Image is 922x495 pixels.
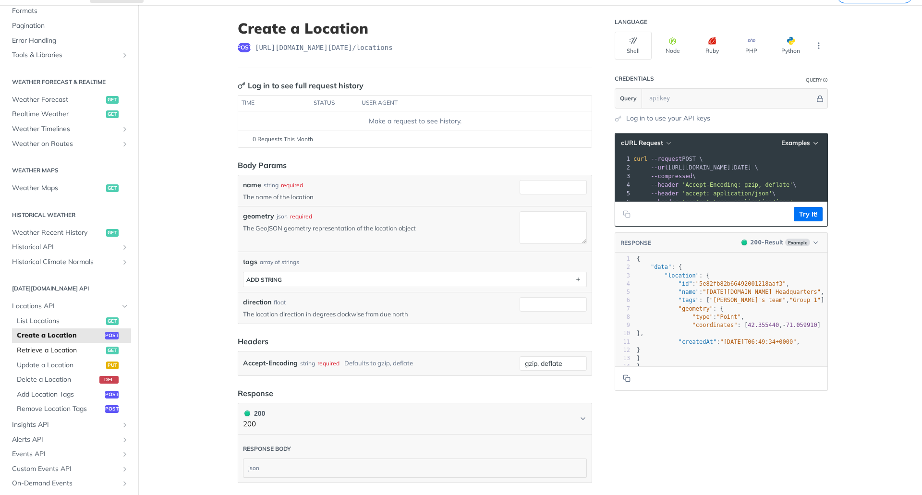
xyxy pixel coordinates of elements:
button: Show subpages for On-Demand Events [121,480,129,487]
span: Create a Location [17,331,103,340]
div: Language [615,18,647,26]
div: 7 [615,305,630,313]
a: Pagination [7,19,131,33]
label: direction [243,297,271,307]
span: Update a Location [17,361,104,370]
span: "tags" [679,297,699,303]
div: Headers [238,336,268,347]
div: 6 [615,198,631,206]
a: Add Location Tagspost [12,387,131,402]
a: Delete a Locationdel [12,373,131,387]
span: "location" [665,272,699,279]
span: 'accept: application/json' [682,190,772,197]
span: Insights API [12,420,119,430]
input: apikey [644,89,815,108]
span: \ [633,190,776,197]
div: Response [238,387,273,399]
span: 200 [751,239,762,246]
button: Show subpages for Tools & Libraries [121,51,129,59]
div: 14 [615,362,630,371]
span: \ [633,181,797,188]
span: Weather on Routes [12,139,119,149]
div: float [274,298,286,307]
span: "[DATE][DOMAIN_NAME] Headquarters" [703,289,821,295]
span: 200 [244,410,250,416]
div: Query [806,76,822,84]
button: More Languages [812,38,826,53]
button: Show subpages for Weather Timelines [121,125,129,133]
span: "type" [692,314,713,320]
span: : [ , ] [637,322,821,328]
button: Node [654,32,691,60]
label: name [243,180,261,190]
span: - [782,322,786,328]
button: Copy to clipboard [620,207,633,221]
span: { [637,255,640,262]
span: : { [637,272,710,279]
span: "Group 1" [789,297,821,303]
th: time [238,96,310,111]
button: Show subpages for Alerts API [121,436,129,444]
div: json [243,459,586,477]
label: geometry [243,211,274,221]
span: 0 Requests This Month [253,135,313,144]
button: 200200-ResultExample [737,238,823,247]
button: Show subpages for Insights API [121,421,129,429]
button: Ruby [693,32,730,60]
a: Historical Climate NormalsShow subpages for Historical Climate Normals [7,255,131,269]
a: Create a Locationpost [12,328,131,343]
span: curl [633,156,647,162]
span: tags [243,257,257,267]
a: Update a Locationput [12,358,131,373]
span: Historical Climate Normals [12,257,119,267]
span: "[DATE]T06:49:34+0000" [720,338,796,345]
div: required [317,356,340,370]
a: Formats [7,4,131,18]
div: 4 [615,280,630,288]
a: Retrieve a Locationget [12,343,131,358]
span: "name" [679,289,699,295]
div: required [290,212,312,221]
button: Try It! [794,207,823,221]
div: 5 [615,288,630,296]
span: put [106,362,119,369]
span: \ [633,173,696,180]
span: [URL][DOMAIN_NAME][DATE] \ [633,164,758,171]
span: Realtime Weather [12,109,104,119]
span: "5e82fb82b66492001218aaf3" [696,280,786,287]
button: RESPONSE [620,238,652,248]
button: Show subpages for Weather on Routes [121,140,129,148]
span: post [238,43,251,52]
span: Weather Forecast [12,95,104,105]
span: del [99,376,119,384]
span: get [106,110,119,118]
label: Accept-Encoding [243,356,298,370]
span: : [ , ] [637,297,824,303]
div: Make a request to see history. [242,116,588,126]
span: : , [637,280,789,287]
a: Tools & LibrariesShow subpages for Tools & Libraries [7,48,131,62]
div: 9 [615,321,630,329]
button: Hide [815,94,825,103]
span: Add Location Tags [17,390,103,399]
span: Alerts API [12,435,119,445]
a: Error Handling [7,34,131,48]
span: "geometry" [679,305,713,312]
div: 1 [615,255,630,263]
span: : , [637,314,744,320]
span: Examples [781,139,810,147]
span: post [105,405,119,413]
button: Python [772,32,809,60]
div: 200 [243,408,265,419]
span: "data" [651,264,671,270]
span: 'content-type: application/json' [682,199,793,205]
span: Retrieve a Location [17,346,104,355]
a: Weather TimelinesShow subpages for Weather Timelines [7,122,131,136]
span: Weather Timelines [12,124,119,134]
span: get [106,96,119,104]
div: 5 [615,189,631,198]
th: status [310,96,358,111]
div: 13 [615,354,630,362]
p: The name of the location [243,193,516,201]
span: --compressed [651,173,692,180]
